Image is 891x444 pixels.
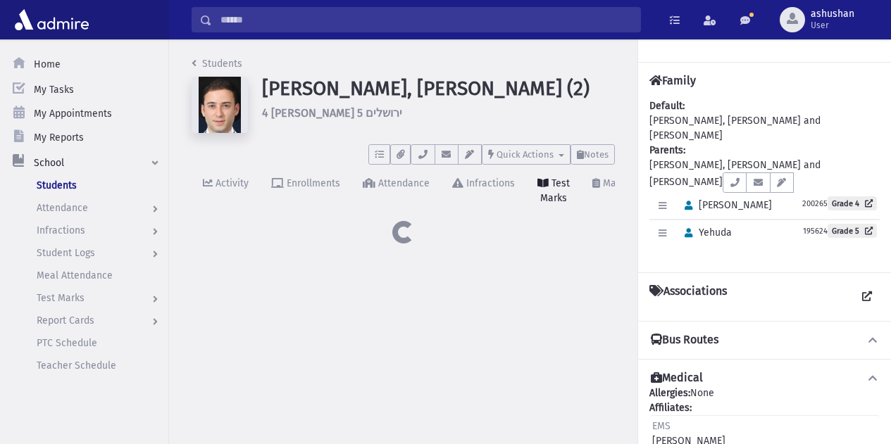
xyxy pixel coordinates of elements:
[375,177,430,189] div: Attendance
[828,224,877,238] a: Grade 5
[649,99,880,261] div: [PERSON_NAME], [PERSON_NAME] and [PERSON_NAME] [PERSON_NAME], [PERSON_NAME] and [PERSON_NAME]
[463,177,515,189] div: Infractions
[600,177,630,189] div: Marks
[678,227,732,239] span: Yehuda
[649,100,685,112] b: Default:
[482,144,571,165] button: Quick Actions
[652,420,671,432] span: EMS
[649,387,690,399] b: Allergies:
[212,7,640,32] input: Search
[811,8,854,20] span: ashushan
[37,247,95,259] span: Student Logs
[213,177,249,189] div: Activity
[34,132,84,144] span: My Reports
[854,284,880,310] a: View all Associations
[192,56,242,77] nav: breadcrumb
[37,179,77,191] span: Students
[803,227,828,236] small: 195624
[811,20,854,31] span: User
[260,165,351,219] a: Enrollments
[540,177,570,204] div: Test Marks
[649,284,727,310] h4: Associations
[651,371,703,386] h4: Medical
[37,202,88,214] span: Attendance
[192,58,242,70] a: Students
[37,224,85,236] span: Infractions
[802,199,828,208] small: 200265
[649,371,880,386] button: Medical
[34,58,61,70] span: Home
[37,292,85,304] span: Test Marks
[651,333,718,348] h4: Bus Routes
[497,149,554,160] span: Quick Actions
[571,144,615,165] button: Notes
[584,149,609,160] span: Notes
[37,269,113,281] span: Meal Attendance
[192,165,260,219] a: Activity
[526,165,581,219] a: Test Marks
[34,157,64,169] span: School
[649,333,880,348] button: Bus Routes
[581,165,641,219] a: Marks
[441,165,526,219] a: Infractions
[37,315,94,326] span: Report Cards
[37,360,116,372] span: Teacher Schedule
[649,144,685,156] b: Parents:
[678,199,772,211] span: [PERSON_NAME]
[649,402,692,414] b: Affiliates:
[828,196,877,210] a: Grade 4
[262,106,615,120] h6: 4 [PERSON_NAME] 5 ירושלים
[11,6,92,34] img: AdmirePro
[649,74,696,87] h4: Family
[34,108,112,120] span: My Appointments
[351,165,441,219] a: Attendance
[37,337,97,349] span: PTC Schedule
[34,84,74,96] span: My Tasks
[262,77,615,101] h1: [PERSON_NAME], [PERSON_NAME] (2)
[284,177,340,189] div: Enrollments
